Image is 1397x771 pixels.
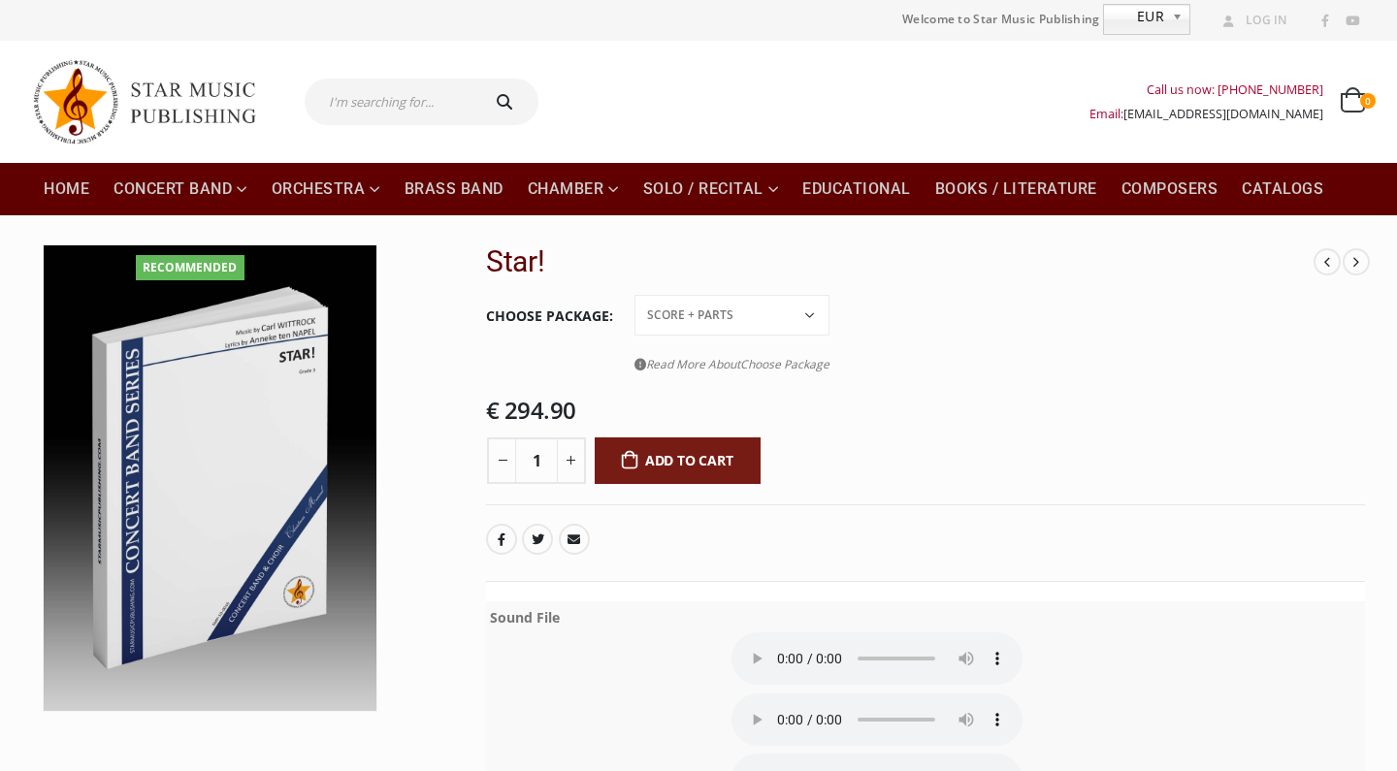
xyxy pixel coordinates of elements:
[515,437,558,484] input: Product quantity
[393,163,515,215] a: Brass Band
[305,79,476,125] input: I'm searching for...
[1110,163,1230,215] a: Composers
[44,245,376,711] img: SMP-10-0016 3D
[1313,9,1338,34] a: Facebook
[1089,102,1323,126] div: Email:
[476,79,538,125] button: Search
[632,163,791,215] a: Solo / Recital
[557,437,586,484] button: +
[924,163,1109,215] a: Books / Literature
[1216,8,1287,33] a: Log In
[595,437,761,484] button: Add to cart
[1340,9,1365,34] a: Youtube
[486,394,500,426] span: €
[1230,163,1335,215] a: Catalogs
[902,5,1100,34] span: Welcome to Star Music Publishing
[487,437,516,484] button: -
[634,352,829,376] a: Read More AboutChoose Package
[260,163,392,215] a: Orchestra
[1089,78,1323,102] div: Call us now: [PHONE_NUMBER]
[791,163,923,215] a: Educational
[516,163,631,215] a: Chamber
[32,163,101,215] a: Home
[486,244,1315,279] h2: Star!
[1104,5,1164,28] span: EUR
[559,524,590,555] a: Email
[490,608,560,626] b: Sound File
[1123,106,1323,122] a: [EMAIL_ADDRESS][DOMAIN_NAME]
[740,356,829,372] span: Choose Package
[486,524,517,555] a: Facebook
[1360,93,1376,109] span: 0
[136,255,244,280] div: Recommended
[486,296,613,337] label: Choose Package
[522,524,553,555] a: Twitter
[102,163,259,215] a: Concert Band
[486,394,576,426] bdi: 294.90
[32,50,275,153] img: Star Music Publishing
